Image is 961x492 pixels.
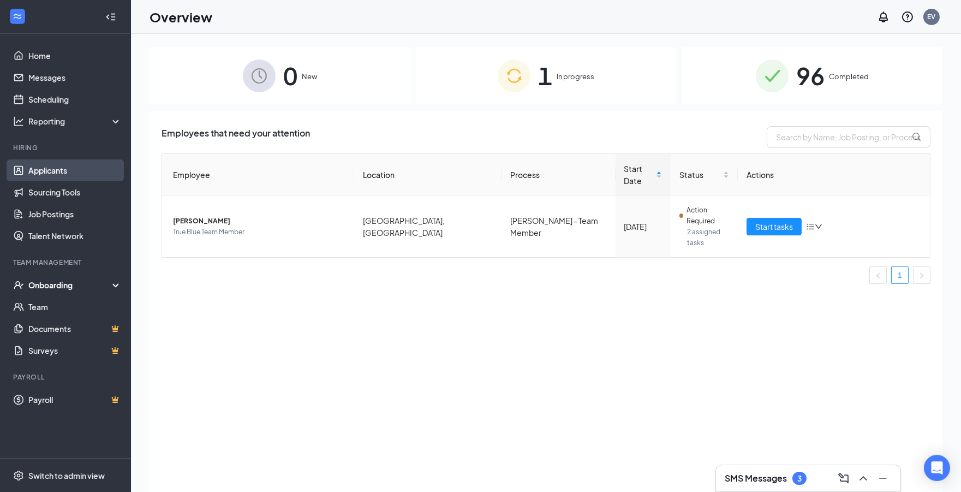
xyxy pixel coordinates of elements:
td: [GEOGRAPHIC_DATA], [GEOGRAPHIC_DATA] [354,196,502,257]
li: Previous Page [869,266,887,284]
svg: Settings [13,470,24,481]
svg: ComposeMessage [837,472,850,485]
svg: QuestionInfo [901,10,914,23]
div: Hiring [13,143,120,152]
div: Team Management [13,258,120,267]
a: Scheduling [28,88,122,110]
th: Actions [738,154,930,196]
button: Minimize [874,470,892,487]
a: Home [28,45,122,67]
span: Completed [829,71,869,82]
span: Employees that need your attention [162,126,310,148]
svg: ChevronUp [857,472,870,485]
a: Messages [28,67,122,88]
span: right [918,272,925,279]
div: [DATE] [624,221,662,233]
button: left [869,266,887,284]
button: Start tasks [747,218,802,235]
div: 3 [797,474,802,483]
h3: SMS Messages [725,472,787,484]
th: Location [354,154,502,196]
svg: Analysis [13,116,24,127]
svg: UserCheck [13,280,24,291]
span: Start tasks [755,221,793,233]
div: Open Intercom Messenger [924,455,950,481]
a: Talent Network [28,225,122,247]
svg: Minimize [876,472,890,485]
span: In progress [557,71,594,82]
span: 2 assigned tasks [687,227,729,248]
a: Sourcing Tools [28,181,122,203]
span: Status [679,169,721,181]
input: Search by Name, Job Posting, or Process [767,126,930,148]
a: Job Postings [28,203,122,225]
button: ComposeMessage [835,470,852,487]
a: DocumentsCrown [28,318,122,340]
span: Start Date [624,163,654,187]
button: ChevronUp [855,470,872,487]
a: SurveysCrown [28,340,122,361]
th: Status [671,154,738,196]
a: Team [28,296,122,318]
span: 96 [796,57,825,94]
div: EV [928,12,936,21]
a: PayrollCrown [28,389,122,411]
span: bars [806,222,815,231]
svg: Notifications [877,10,890,23]
span: 0 [283,57,297,94]
span: left [875,272,881,279]
th: Employee [162,154,354,196]
span: New [302,71,317,82]
span: down [815,223,822,230]
span: 1 [538,57,552,94]
svg: WorkstreamLogo [12,11,23,22]
li: 1 [891,266,909,284]
div: Payroll [13,372,120,382]
span: [PERSON_NAME] [173,216,345,227]
div: Switch to admin view [28,470,105,481]
a: 1 [892,267,908,283]
button: right [913,266,930,284]
span: Action Required [687,205,729,227]
span: True Blue Team Member [173,227,345,238]
div: Reporting [28,116,122,127]
div: Onboarding [28,280,112,291]
svg: Collapse [105,11,116,22]
a: Applicants [28,159,122,181]
td: [PERSON_NAME] - Team Member [502,196,616,257]
th: Process [502,154,616,196]
h1: Overview [150,8,212,26]
li: Next Page [913,266,930,284]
